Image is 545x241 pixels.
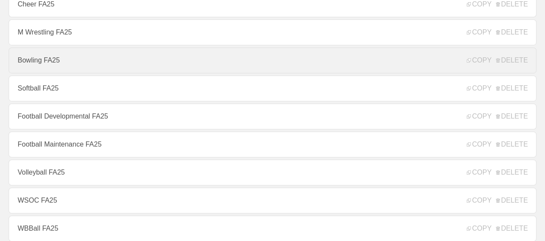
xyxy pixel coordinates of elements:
a: Bowling FA25 [9,47,536,73]
span: DELETE [496,113,528,120]
span: COPY [467,56,491,64]
iframe: Chat Widget [390,141,545,241]
span: DELETE [496,141,528,148]
a: WSOC FA25 [9,188,536,213]
span: COPY [467,113,491,120]
span: COPY [467,28,491,36]
a: Volleyball FA25 [9,160,536,185]
a: M Wrestling FA25 [9,19,536,45]
span: DELETE [496,56,528,64]
span: DELETE [496,85,528,92]
span: DELETE [496,0,528,8]
a: Football Developmental FA25 [9,103,536,129]
span: DELETE [496,28,528,36]
span: COPY [467,85,491,92]
span: COPY [467,0,491,8]
a: Football Maintenance FA25 [9,131,536,157]
a: Softball FA25 [9,75,536,101]
span: COPY [467,141,491,148]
